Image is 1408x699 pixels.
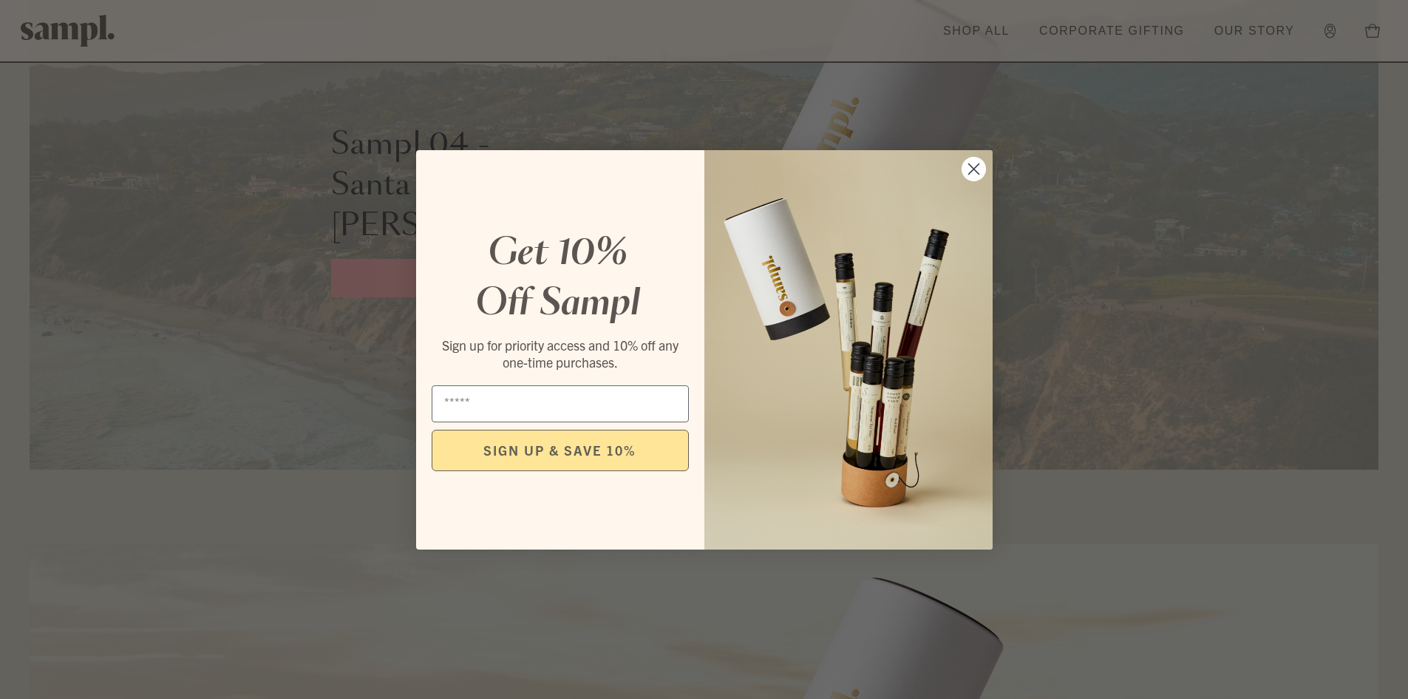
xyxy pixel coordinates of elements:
[442,337,679,371] span: Sign up for priority access and 10% off any one-time purchases.
[704,150,993,550] img: 96933287-25a1-481a-a6d8-4dd623390dc6.png
[432,430,689,471] button: SIGN UP & SAVE 10%
[475,236,640,322] em: Get 10% Off Sampl
[432,385,689,422] input: Email
[961,156,987,182] button: Close dialog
